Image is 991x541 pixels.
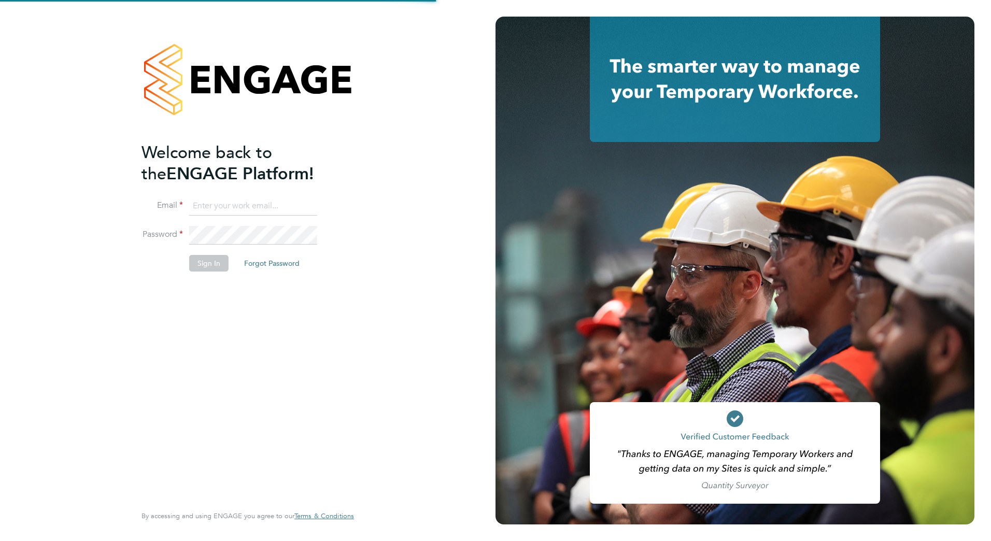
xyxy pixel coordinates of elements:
button: Sign In [189,255,229,272]
label: Password [141,229,183,240]
span: Terms & Conditions [294,511,354,520]
h2: ENGAGE Platform! [141,142,344,184]
input: Enter your work email... [189,197,317,216]
span: By accessing and using ENGAGE you agree to our [141,511,354,520]
span: Welcome back to the [141,143,272,184]
label: Email [141,200,183,211]
button: Forgot Password [236,255,308,272]
a: Terms & Conditions [294,512,354,520]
